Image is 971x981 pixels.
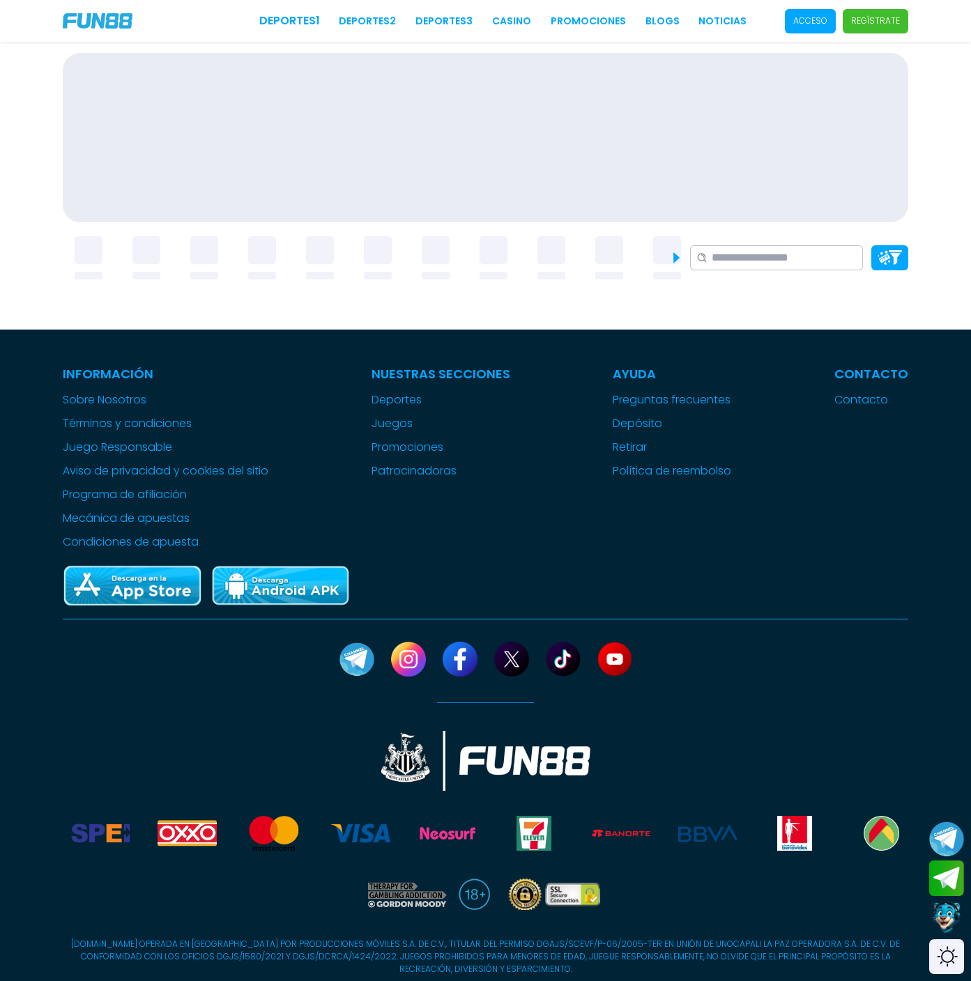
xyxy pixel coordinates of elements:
[551,14,626,29] a: Promociones
[339,14,396,29] a: Deportes2
[372,364,510,383] p: Nuestras Secciones
[678,816,737,851] img: BBVA
[245,816,303,851] img: Mastercard
[63,439,268,456] a: Juego Responsable
[372,415,413,432] button: Juegos
[63,534,268,550] a: Condiciones de apuesta
[592,816,650,851] img: Banorte
[365,879,447,910] img: therapy for gaming addiction gordon moody
[331,816,390,851] img: Visa
[71,816,130,851] img: Spei
[365,879,447,910] a: Read more about Gambling Therapy
[793,15,827,27] p: Acceso
[834,392,908,408] a: Contacto
[613,392,731,408] a: Preguntas frecuentes
[613,415,731,432] a: Depósito
[372,392,510,408] a: Deportes
[613,463,731,479] a: Política de reembolso
[63,392,268,408] a: Sobre Nosotros
[259,13,320,29] a: Deportes1
[63,510,268,527] a: Mecánica de apuestas
[505,816,563,851] img: Seven Eleven
[63,564,202,608] img: App Store
[63,415,268,432] a: Términos y condiciones
[63,364,268,383] p: Información
[459,879,490,910] img: 18 plus
[211,564,350,608] img: Play Store
[851,15,900,27] p: Regístrate
[698,14,747,29] a: NOTICIAS
[834,364,908,383] p: Contacto
[63,486,268,503] a: Programa de afiliación
[492,14,531,29] a: CASINO
[613,439,731,456] a: Retirar
[929,821,964,857] button: Join telegram channel
[418,816,477,851] img: Neosurf
[504,879,606,910] img: SSL
[63,13,132,29] img: Company Logo
[63,463,268,479] a: Aviso de privacidad y cookies del sitio
[415,14,473,29] a: Deportes3
[158,816,216,851] img: Oxxo
[63,938,908,975] p: [DOMAIN_NAME] OPERADA EN [GEOGRAPHIC_DATA] POR PRODUCCIONES MÓVILES S.A. DE C.V., TITULAR DEL PER...
[929,899,964,936] button: Contact customer service
[929,939,964,974] div: Switch theme
[372,463,510,479] a: Patrocinadoras
[929,860,964,897] button: Join telegram
[613,364,731,383] p: Ayuda
[878,250,902,265] img: Platform Filter
[645,14,680,29] a: BLOGS
[381,731,590,791] img: New Castle
[765,816,824,851] img: Benavides
[852,816,910,851] img: Bodegaaurrera
[372,439,510,456] a: Promociones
